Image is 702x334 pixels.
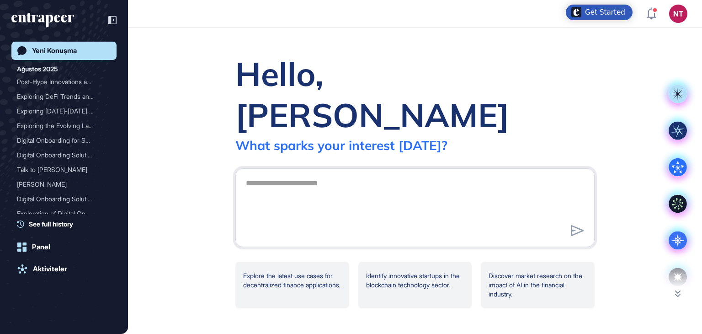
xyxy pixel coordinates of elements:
div: Digital Onboarding for SM... [17,133,104,148]
div: Exploring DeFi Trends and... [17,89,104,104]
div: Panel [32,243,50,251]
img: launcher-image-alternative-text [571,7,581,17]
div: [PERSON_NAME] [17,177,104,192]
div: Post-Hype Innovations and Institutional Integration in DeFi (2024–2025): Global Trends, Turkey's ... [17,75,111,89]
div: Aktiviteler [33,265,67,273]
a: Panel [11,238,117,256]
div: Explore the latest use cases for decentralized finance applications. [235,262,349,308]
div: Ağustos 2025 [17,64,58,75]
div: Post-Hype Innovations and... [17,75,104,89]
div: Identify innovative startups in the blockchain technology sector. [358,262,472,308]
div: Exploring the Evolving La... [17,119,104,133]
div: entrapeer-logo [11,13,74,27]
a: Yeni Konuşma [11,42,117,60]
div: Get Started [585,8,625,17]
div: Digital Onboarding Solutions in SME Banking: Trends, Journeys, and Salary Onboarding with a Focus... [17,148,111,162]
div: Exploring [DATE]-[DATE] DeFi ... [17,104,104,119]
div: Digital Onboarding Soluti... [17,192,104,206]
div: What sparks your interest [DATE]? [235,137,447,153]
div: Exploration of Digital On... [17,206,104,221]
div: Digital Onboarding for SMEs in Banking: Seamless Account Setup, Compliance, and Salary Onboarding... [17,133,111,148]
a: Aktiviteler [11,260,117,278]
div: Curie [17,177,111,192]
div: Hello, [PERSON_NAME] [235,53,595,135]
div: Open Get Started checklist [566,5,633,20]
button: NT [669,5,687,23]
div: Discover market research on the impact of AI in the financial industry. [481,262,595,308]
div: Exploring the Evolving Landscape of Decentralized Finance (DeFi): Trends, Innovations, and TradFi... [17,119,111,133]
div: Talk to Curie [17,162,111,177]
span: See full history [29,219,73,229]
div: Yeni Konuşma [32,47,77,55]
div: Exploration of Digital Onboarding Solutions for SME Banking with a Focus on Turkey [17,206,111,221]
div: Digital Onboarding Soluti... [17,148,104,162]
div: Exploring DeFi Trends and Traditional Finance Integration in 2024-2025: Innovations, Institutiona... [17,89,111,104]
div: Talk to [PERSON_NAME] [17,162,104,177]
div: Digital Onboarding Solutions in SME Banking: Trends, Compliance, and Salary Onboarding in Turkey [17,192,111,206]
div: Exploring 2024-2025 DeFi Trends, Innovations, and Integration with Traditional Finance [17,104,111,119]
a: See full history [17,219,117,229]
